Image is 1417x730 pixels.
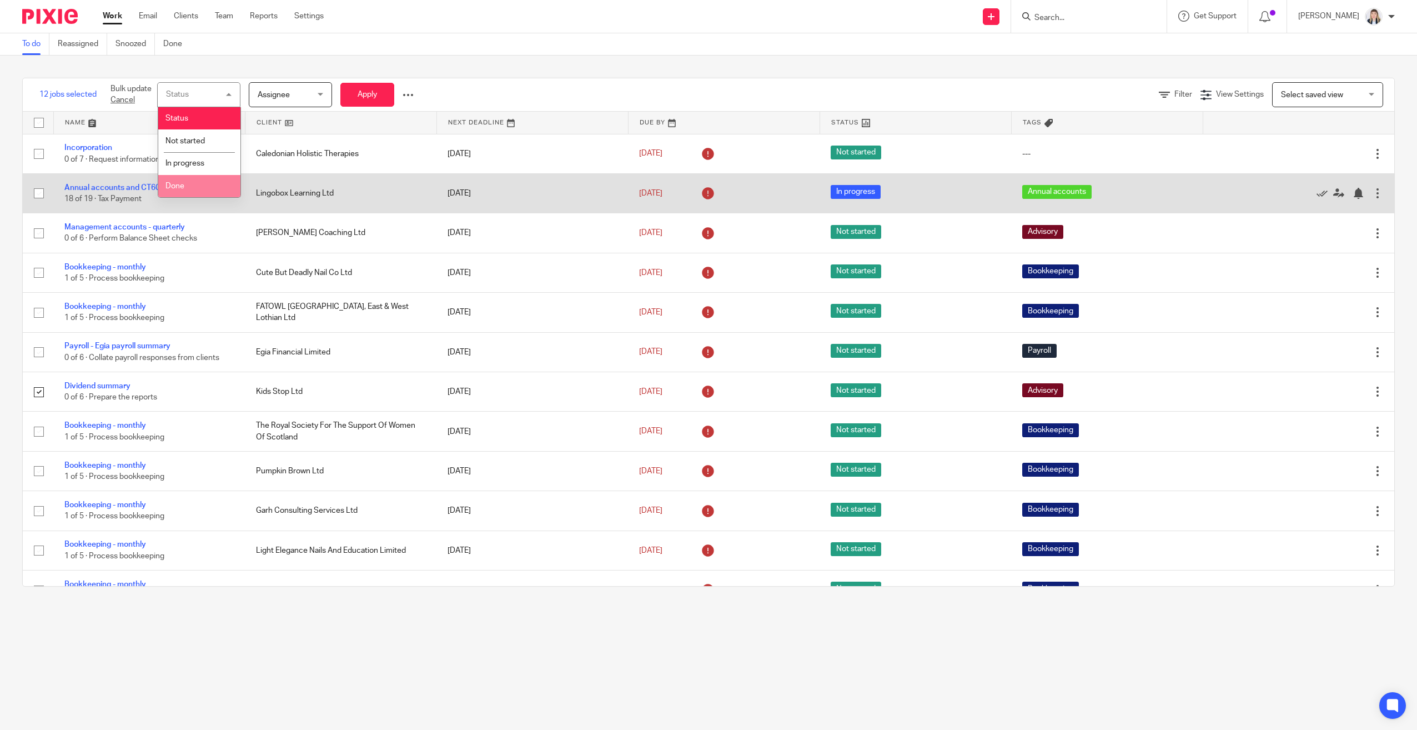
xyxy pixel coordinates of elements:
[1022,383,1063,397] span: Advisory
[436,412,628,451] td: [DATE]
[245,332,436,372] td: Egia Financial Limited
[64,393,157,401] span: 0 of 6 · Prepare the reports
[64,195,142,203] span: 18 of 19 · Tax Payment
[1298,11,1359,22] p: [PERSON_NAME]
[245,213,436,253] td: [PERSON_NAME] Coaching Ltd
[436,491,628,531] td: [DATE]
[245,531,436,570] td: Light Elegance Nails And Education Limited
[64,382,130,390] a: Dividend summary
[639,269,662,277] span: [DATE]
[64,433,164,441] span: 1 of 5 · Process bookkeeping
[64,552,164,560] span: 1 of 5 · Process bookkeeping
[64,144,112,152] a: Incorporation
[174,11,198,22] a: Clients
[64,156,180,163] span: 0 of 7 · Request information email
[436,293,628,332] td: [DATE]
[245,571,436,610] td: Kids Stop Ltd
[1365,8,1383,26] img: Carlean%20Parker%20Pic.jpg
[139,11,157,22] a: Email
[1281,91,1343,99] span: Select saved view
[639,150,662,158] span: [DATE]
[1316,188,1333,199] a: Mark as done
[1216,91,1264,98] span: View Settings
[64,462,146,469] a: Bookkeeping - monthly
[245,372,436,412] td: Kids Stop Ltd
[64,274,164,282] span: 1 of 5 · Process bookkeeping
[831,503,881,517] span: Not started
[639,229,662,237] span: [DATE]
[436,451,628,491] td: [DATE]
[831,582,881,596] span: Not started
[22,33,49,55] a: To do
[64,501,146,509] a: Bookkeeping - monthly
[831,463,881,477] span: Not started
[1194,12,1237,20] span: Get Support
[1023,119,1042,126] span: Tags
[639,388,662,396] span: [DATE]
[436,571,628,610] td: [DATE]
[1022,463,1079,477] span: Bookkeeping
[64,354,219,362] span: 0 of 6 · Collate payroll responses from clients
[64,581,146,588] a: Bookkeeping - monthly
[639,547,662,554] span: [DATE]
[245,293,436,332] td: FATOWL [GEOGRAPHIC_DATA], East & West Lothian Ltd
[64,314,164,322] span: 1 of 5 · Process bookkeeping
[1022,185,1092,199] span: Annual accounts
[1022,503,1079,517] span: Bookkeeping
[436,213,628,253] td: [DATE]
[1022,264,1079,278] span: Bookkeeping
[245,451,436,491] td: Pumpkin Brown Ltd
[115,33,155,55] a: Snoozed
[831,264,881,278] span: Not started
[639,348,662,356] span: [DATE]
[1174,91,1192,98] span: Filter
[1022,148,1192,159] div: ---
[245,412,436,451] td: The Royal Society For The Support Of Women Of Scotland
[64,223,185,231] a: Management accounts - quarterly
[639,427,662,435] span: [DATE]
[1022,304,1079,318] span: Bookkeeping
[64,422,146,429] a: Bookkeeping - monthly
[165,159,204,167] span: In progress
[245,134,436,173] td: Caledonian Holistic Therapies
[1022,582,1079,596] span: Bookkeeping
[831,146,881,159] span: Not started
[103,11,122,22] a: Work
[64,184,188,192] a: Annual accounts and CT600 return
[215,11,233,22] a: Team
[64,235,197,243] span: 0 of 6 · Perform Balance Sheet checks
[436,332,628,372] td: [DATE]
[110,96,135,104] a: Cancel
[436,531,628,570] td: [DATE]
[831,383,881,397] span: Not started
[165,114,188,122] span: Status
[639,507,662,514] span: [DATE]
[258,91,290,99] span: Assignee
[639,189,662,197] span: [DATE]
[1022,225,1063,239] span: Advisory
[639,308,662,316] span: [DATE]
[64,342,170,350] a: Payroll - Egia payroll summary
[1022,423,1079,437] span: Bookkeeping
[250,11,278,22] a: Reports
[639,467,662,475] span: [DATE]
[64,541,146,548] a: Bookkeeping - monthly
[64,513,164,521] span: 1 of 5 · Process bookkeeping
[1022,344,1057,358] span: Payroll
[22,9,78,24] img: Pixie
[436,134,628,173] td: [DATE]
[58,33,107,55] a: Reassigned
[436,253,628,292] td: [DATE]
[166,91,189,98] div: Status
[340,83,394,107] button: Apply
[1022,542,1079,556] span: Bookkeeping
[165,137,205,145] span: Not started
[64,263,146,271] a: Bookkeeping - monthly
[1033,13,1133,23] input: Search
[436,372,628,412] td: [DATE]
[163,33,190,55] a: Done
[64,303,146,311] a: Bookkeeping - monthly
[165,182,184,190] span: Done
[831,185,881,199] span: In progress
[831,542,881,556] span: Not started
